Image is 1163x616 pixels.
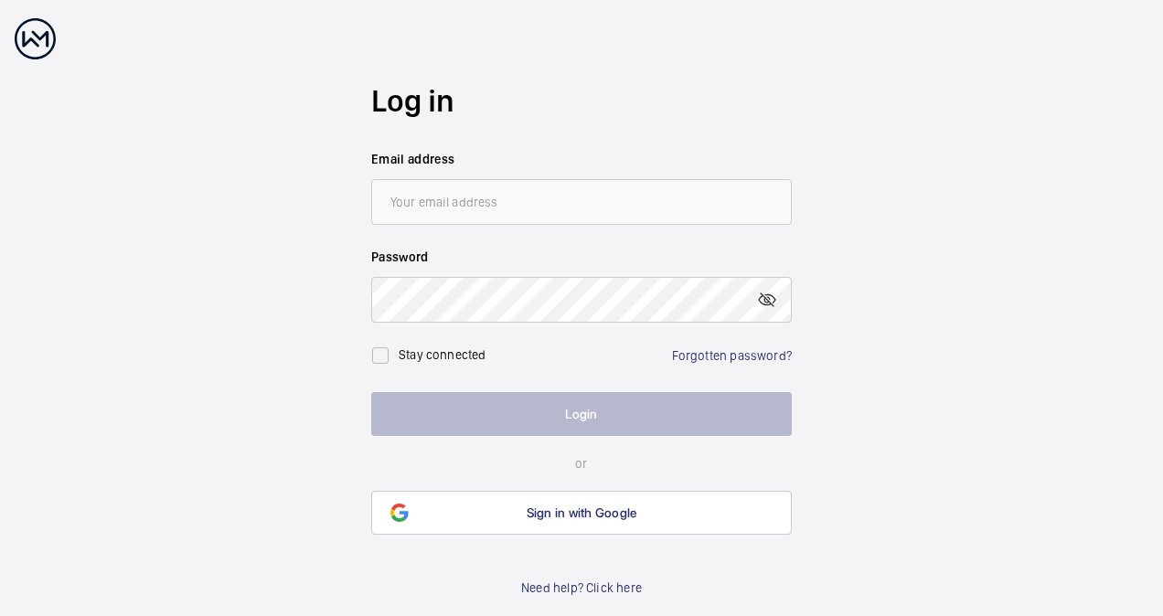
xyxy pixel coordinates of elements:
[672,348,792,363] a: Forgotten password?
[399,346,486,361] label: Stay connected
[527,505,637,520] span: Sign in with Google
[371,179,792,225] input: Your email address
[371,248,792,266] label: Password
[371,454,792,473] p: or
[371,392,792,436] button: Login
[371,150,792,168] label: Email address
[371,80,792,122] h2: Log in
[521,579,642,597] a: Need help? Click here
